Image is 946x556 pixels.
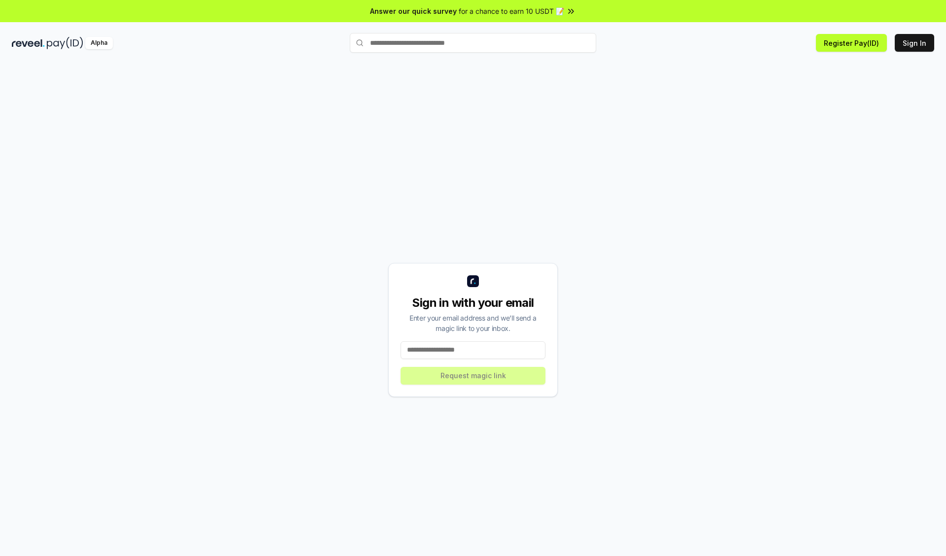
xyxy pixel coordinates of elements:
button: Sign In [895,34,934,52]
img: pay_id [47,37,83,49]
button: Register Pay(ID) [816,34,887,52]
div: Alpha [85,37,113,49]
img: reveel_dark [12,37,45,49]
span: Answer our quick survey [370,6,457,16]
div: Sign in with your email [401,295,545,311]
span: for a chance to earn 10 USDT 📝 [459,6,564,16]
div: Enter your email address and we’ll send a magic link to your inbox. [401,313,545,333]
img: logo_small [467,275,479,287]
